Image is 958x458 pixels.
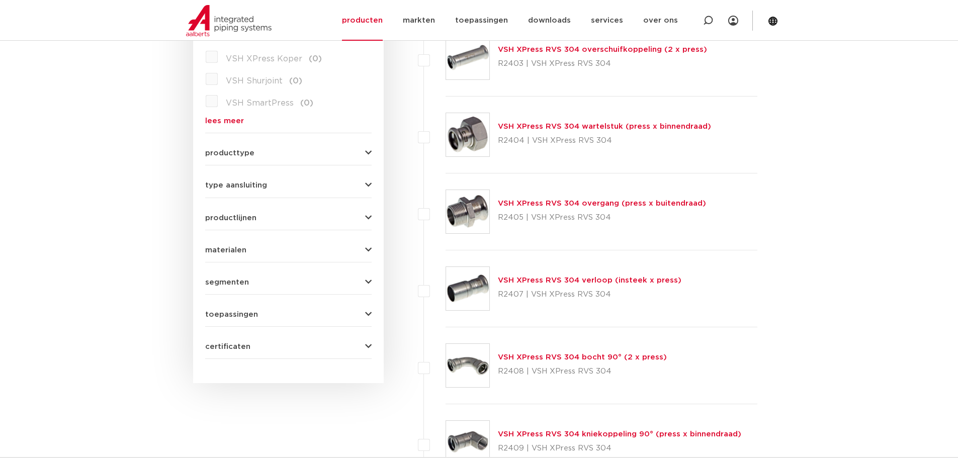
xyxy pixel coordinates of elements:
[446,267,489,310] img: Thumbnail for VSH XPress RVS 304 verloop (insteek x press)
[498,46,707,53] a: VSH XPress RVS 304 overschuifkoppeling (2 x press)
[498,210,706,226] p: R2405 | VSH XPress RVS 304
[498,440,741,456] p: R2409 | VSH XPress RVS 304
[300,99,313,107] span: (0)
[205,311,258,318] span: toepassingen
[446,113,489,156] img: Thumbnail for VSH XPress RVS 304 wartelstuk (press x binnendraad)
[205,343,372,350] button: certificaten
[226,77,283,85] span: VSH Shurjoint
[205,214,256,222] span: productlijnen
[205,181,267,189] span: type aansluiting
[205,214,372,222] button: productlijnen
[289,77,302,85] span: (0)
[205,343,250,350] span: certificaten
[498,123,711,130] a: VSH XPress RVS 304 wartelstuk (press x binnendraad)
[446,36,489,79] img: Thumbnail for VSH XPress RVS 304 overschuifkoppeling (2 x press)
[309,55,322,63] span: (0)
[205,246,246,254] span: materialen
[446,344,489,387] img: Thumbnail for VSH XPress RVS 304 bocht 90° (2 x press)
[498,277,681,284] a: VSH XPress RVS 304 verloop (insteek x press)
[498,133,711,149] p: R2404 | VSH XPress RVS 304
[205,149,372,157] button: producttype
[226,55,302,63] span: VSH XPress Koper
[205,246,372,254] button: materialen
[498,56,707,72] p: R2403 | VSH XPress RVS 304
[498,430,741,438] a: VSH XPress RVS 304 kniekoppeling 90° (press x binnendraad)
[205,181,372,189] button: type aansluiting
[498,200,706,207] a: VSH XPress RVS 304 overgang (press x buitendraad)
[498,363,667,380] p: R2408 | VSH XPress RVS 304
[446,190,489,233] img: Thumbnail for VSH XPress RVS 304 overgang (press x buitendraad)
[205,117,372,125] a: lees meer
[498,287,681,303] p: R2407 | VSH XPress RVS 304
[226,99,294,107] span: VSH SmartPress
[205,311,372,318] button: toepassingen
[205,279,372,286] button: segmenten
[498,353,667,361] a: VSH XPress RVS 304 bocht 90° (2 x press)
[205,279,249,286] span: segmenten
[205,149,254,157] span: producttype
